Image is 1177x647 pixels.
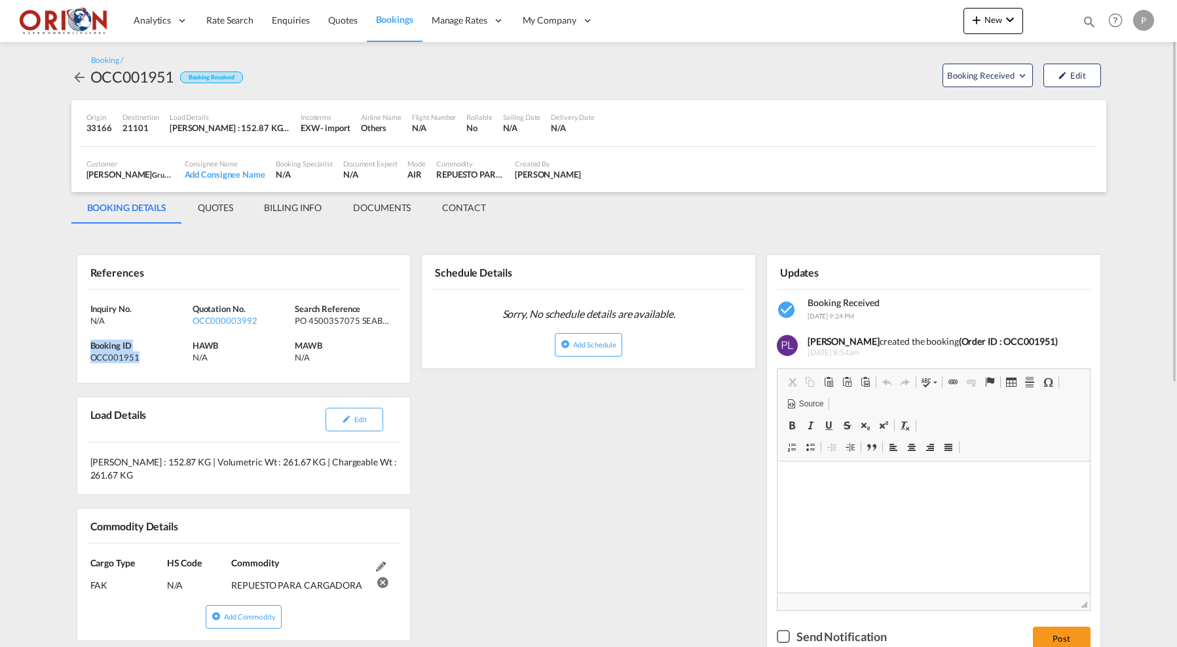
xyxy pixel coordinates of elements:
span: [DATE] 9:24 PM [808,312,854,320]
div: Load Details [87,402,152,437]
div: 33166 [86,122,113,134]
span: Analytics [134,14,171,27]
span: Cargo Type [90,557,135,568]
div: Pablo Lardizabal [515,168,581,180]
a: Insert/Remove Numbered List [783,439,801,456]
md-checkbox: Checkbox No Ink [777,627,887,645]
a: Underline (⌘+U) [819,417,838,434]
div: - import [320,122,350,134]
div: N/A [276,168,333,180]
button: icon-pencilEdit [1043,64,1101,87]
iframe: Chat [10,578,56,627]
md-icon: icon-plus 400-fg [969,12,984,28]
a: Centre [903,439,921,456]
button: icon-plus-circleAdd Commodity [206,605,282,629]
img: 2c36fa60c4e911ed9fceb5e2556746cc.JPG [20,6,108,35]
div: Booking / [91,55,123,66]
div: icon-magnify [1082,14,1096,34]
md-tab-item: BILLING INFO [248,192,337,224]
a: Link (⌘+K) [944,374,962,391]
div: N/A [295,351,310,363]
a: Strike Through [838,417,856,434]
span: [DATE] 8:54am [808,347,1081,359]
a: Cut (⌘+X) [783,374,801,391]
span: Search Reference [295,304,360,314]
md-icon: icon-arrow-left [71,69,87,85]
span: Enquiries [272,14,310,26]
span: Drag to resize [1081,601,1087,608]
a: Anchor [981,374,999,391]
md-icon: Edit [376,562,386,572]
b: (Order ID : OCC001951) [959,336,1058,347]
div: REPUESTO PARA CARGADORA [231,569,369,592]
div: FAK [90,569,167,592]
a: Superscript [874,417,893,434]
span: My Company [523,14,576,27]
span: New [969,14,1018,25]
button: icon-plus-circleAdd Schedule [555,333,622,357]
span: Grupo Elcatex [152,169,196,180]
div: Delivery Date [551,112,595,122]
div: REPUESTO PARA CARGADORA [436,168,504,180]
div: Commodity Details [87,514,241,537]
span: Booking Received [808,297,880,308]
md-tab-item: BOOKING DETAILS [71,192,183,224]
span: Quotation No. [193,304,246,314]
div: OCC001951 [90,351,189,363]
div: No [466,122,492,134]
span: Booking ID [90,340,132,351]
a: Paste (⌘+V) [819,374,838,391]
a: Subscript [856,417,874,434]
button: icon-plus 400-fgNewicon-chevron-down [963,8,1023,34]
div: Sailing Date [503,112,541,122]
div: Others [361,122,402,134]
div: N/A [503,122,541,134]
md-icon: icon-pencil [342,414,351,423]
md-icon: icon-cancel [376,574,386,584]
div: Help [1104,9,1133,33]
div: created the booking [808,335,1081,348]
a: Insert/Remove Bulleted List [801,439,819,456]
span: MAWB [295,340,322,351]
span: Add Schedule [573,340,616,349]
div: Flight Number [412,112,457,122]
button: Open demo menu [943,64,1032,87]
md-tab-item: QUOTES [182,192,248,224]
md-icon: icon-magnify [1082,14,1096,29]
div: Load Details [170,112,290,122]
span: Inquiry No. [90,304,132,314]
div: P [1133,10,1154,31]
a: Source [783,395,827,412]
a: Paste as plain text (⌘+⌥+⇧+V) [838,374,856,391]
div: Booking Specialist [276,159,333,168]
div: N/A [90,315,189,326]
div: Document Expert [343,159,398,168]
span: Sorry, No schedule details are available. [497,302,681,326]
span: Bookings [376,14,413,25]
md-icon: icon-checkbox-marked-circle [777,300,798,321]
a: Block Quote [863,439,881,456]
span: Help [1104,9,1127,31]
a: Justify [939,439,958,456]
a: Undo (⌘+Z) [878,374,896,391]
div: N/A [551,122,595,134]
div: PO 4500357075 SEABOARD SOLUTIONS ELCATEX AEREO JO [295,315,394,326]
div: Add Consignee Name [185,168,265,180]
div: Booking Received [180,71,243,84]
div: Origin [86,112,113,122]
b: [PERSON_NAME] [808,336,880,347]
span: Source [797,399,823,410]
span: Rate Search [206,14,253,26]
span: HAWB [193,340,219,351]
md-icon: icon-chevron-down [1002,12,1018,28]
div: AIR [407,168,426,180]
div: 21101 [122,122,159,134]
div: Commodity [436,159,504,168]
div: Send Notification [796,629,887,645]
a: Copy (⌘+C) [801,374,819,391]
div: Created By [515,159,581,168]
div: Mode [407,159,426,168]
span: HS Code [167,557,202,568]
div: References [87,260,241,283]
